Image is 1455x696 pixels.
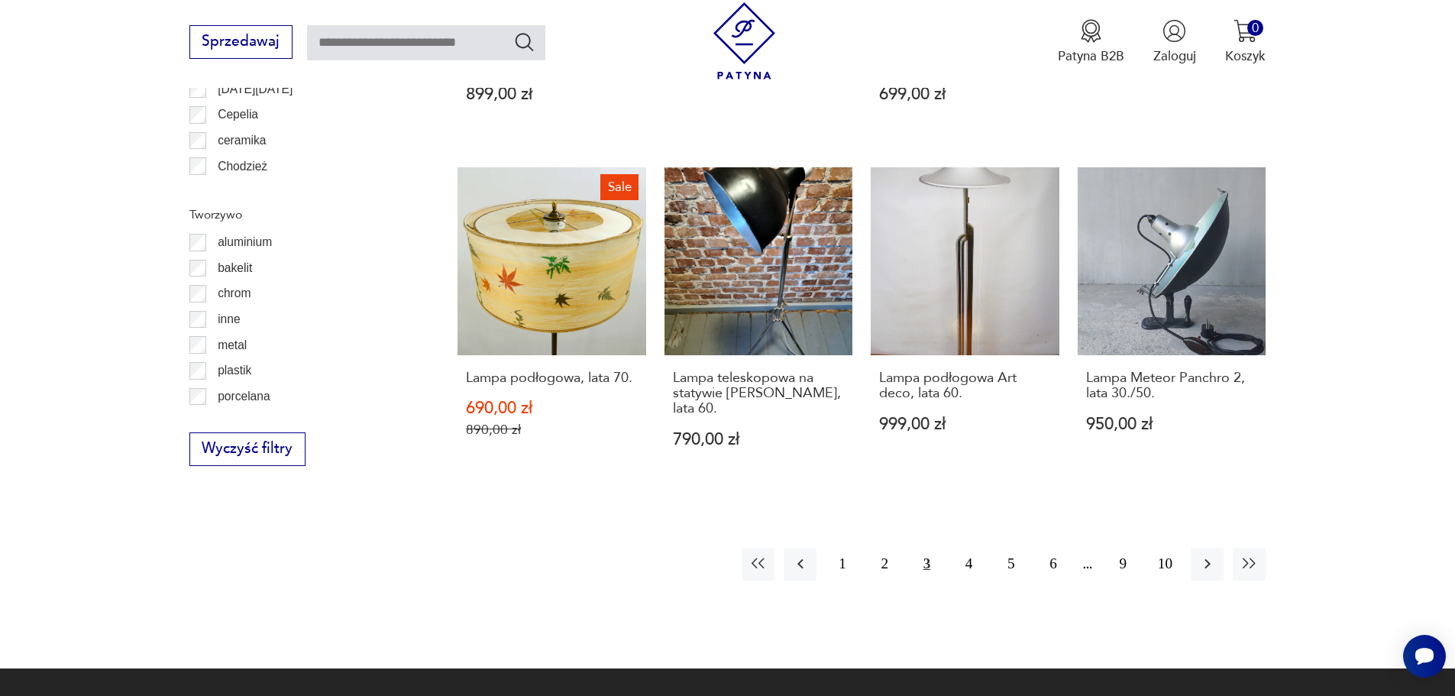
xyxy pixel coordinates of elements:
[218,361,251,380] p: plastik
[458,167,646,484] a: SaleLampa podłogowa, lata 70.Lampa podłogowa, lata 70.690,00 zł890,00 zł
[189,432,306,466] button: Wyczyść filtry
[910,548,943,581] button: 3
[664,167,853,484] a: Lampa teleskopowa na statywie Schiansky, lata 60.Lampa teleskopowa na statywie [PERSON_NAME], lat...
[879,371,1051,402] h3: Lampa podłogowa Art deco, lata 60.
[1107,548,1140,581] button: 9
[218,309,240,329] p: inne
[218,157,267,176] p: Chodzież
[952,548,985,581] button: 4
[1225,47,1266,65] p: Koszyk
[466,86,638,102] p: 899,00 zł
[218,335,247,355] p: metal
[1403,635,1446,678] iframe: Smartsupp widget button
[868,548,901,581] button: 2
[1078,167,1266,484] a: Lampa Meteor Panchro 2, lata 30./50.Lampa Meteor Panchro 2, lata 30./50.950,00 zł
[826,548,858,581] button: 1
[1225,19,1266,65] button: 0Koszyk
[1086,371,1258,402] h3: Lampa Meteor Panchro 2, lata 30./50.
[218,258,252,278] p: bakelit
[218,412,256,432] p: porcelit
[1086,416,1258,432] p: 950,00 zł
[1247,20,1263,36] div: 0
[218,131,266,151] p: ceramika
[1153,19,1196,65] button: Zaloguj
[218,182,264,202] p: Ćmielów
[189,205,414,225] p: Tworzywo
[466,422,638,438] p: 890,00 zł
[189,37,293,49] a: Sprzedawaj
[1058,19,1124,65] a: Ikona medaluPatyna B2B
[994,548,1027,581] button: 5
[466,371,638,386] h3: Lampa podłogowa, lata 70.
[1153,47,1196,65] p: Zaloguj
[673,371,845,417] h3: Lampa teleskopowa na statywie [PERSON_NAME], lata 60.
[466,400,638,416] p: 690,00 zł
[673,432,845,448] p: 790,00 zł
[879,86,1051,102] p: 699,00 zł
[871,167,1059,484] a: Lampa podłogowa Art deco, lata 60.Lampa podłogowa Art deco, lata 60.999,00 zł
[218,105,258,125] p: Cepelia
[1234,19,1257,43] img: Ikona koszyka
[218,232,272,252] p: aluminium
[706,2,783,79] img: Patyna - sklep z meblami i dekoracjami vintage
[513,31,535,53] button: Szukaj
[1036,548,1069,581] button: 6
[218,387,270,406] p: porcelana
[218,283,251,303] p: chrom
[1079,19,1103,43] img: Ikona medalu
[189,25,293,59] button: Sprzedawaj
[1058,19,1124,65] button: Patyna B2B
[1058,47,1124,65] p: Patyna B2B
[218,79,293,99] p: [DATE][DATE]
[1162,19,1186,43] img: Ikonka użytkownika
[879,416,1051,432] p: 999,00 zł
[1149,548,1182,581] button: 10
